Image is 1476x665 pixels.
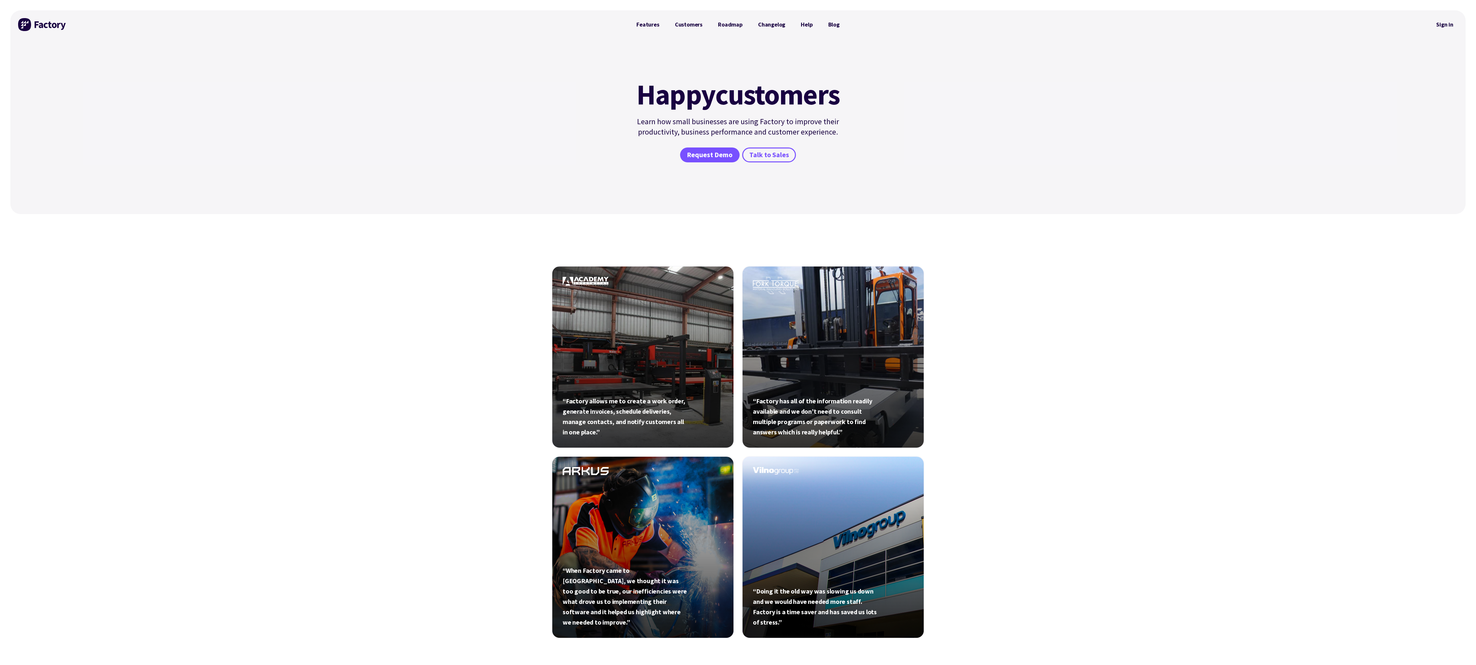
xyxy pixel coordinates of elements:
img: Factory [18,18,67,31]
a: Sign in [1432,17,1458,32]
nav: Secondary Navigation [1432,17,1458,32]
a: Customers [667,18,710,31]
h1: customers [633,80,843,109]
a: Request Demo [680,147,740,162]
p: Learn how small businesses are using Factory to improve their productivity, business performance ... [633,116,843,137]
nav: Primary Navigation [629,18,847,31]
a: Blog [821,18,847,31]
a: Roadmap [710,18,750,31]
a: Features [629,18,667,31]
span: Request Demo [687,150,732,160]
a: Changelog [750,18,793,31]
a: Help [793,18,820,31]
iframe: Chat Widget [1444,634,1476,665]
mark: Happy [636,80,715,109]
a: Talk to Sales [742,147,796,162]
span: Talk to Sales [749,150,789,160]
